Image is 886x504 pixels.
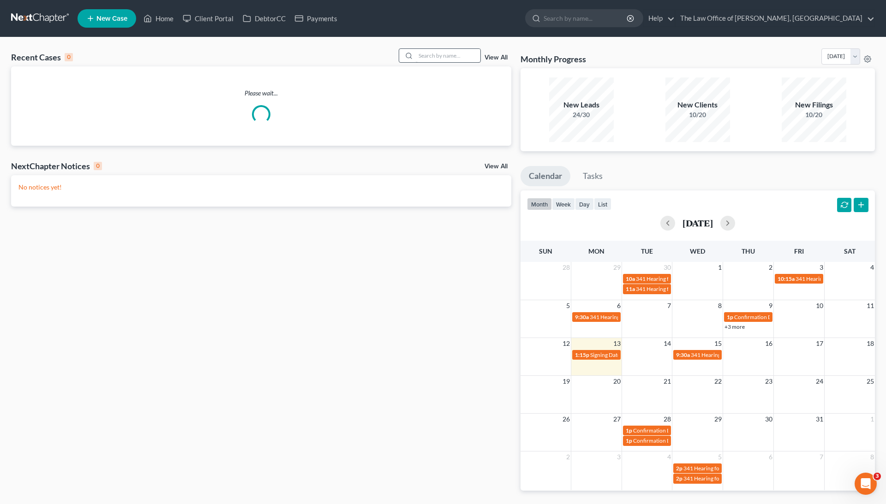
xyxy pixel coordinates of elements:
span: 16 [764,338,773,349]
span: 1p [626,437,632,444]
span: 3 [819,262,824,273]
span: 23 [764,376,773,387]
a: Tasks [575,166,611,186]
span: 341 Hearing for [PERSON_NAME][GEOGRAPHIC_DATA] [683,465,822,472]
span: 4 [869,262,875,273]
a: View All [485,54,508,61]
span: 17 [815,338,824,349]
a: DebtorCC [238,10,290,27]
div: Recent Cases [11,52,73,63]
span: 14 [663,338,672,349]
span: Confirmation Date for [PERSON_NAME] & [PERSON_NAME] [633,427,780,434]
span: 15 [713,338,723,349]
span: New Case [96,15,127,22]
span: Fri [794,247,804,255]
button: day [575,198,594,210]
span: 341 Hearing for [PERSON_NAME][GEOGRAPHIC_DATA] [590,314,728,320]
span: 7 [819,451,824,462]
div: 0 [65,53,73,61]
span: 6 [768,451,773,462]
span: 10a [626,275,635,282]
span: 27 [612,414,622,425]
div: 10/20 [665,110,730,119]
a: The Law Office of [PERSON_NAME], [GEOGRAPHIC_DATA] [676,10,874,27]
button: month [527,198,552,210]
span: 10 [815,300,824,311]
span: 2 [768,262,773,273]
span: 8 [869,451,875,462]
a: View All [485,163,508,170]
span: 2p [676,465,682,472]
span: 31 [815,414,824,425]
span: 19 [562,376,571,387]
span: 11 [866,300,875,311]
span: 341 Hearing for [PERSON_NAME] & [PERSON_NAME] [636,285,767,292]
span: 3 [874,473,881,480]
span: 4 [666,451,672,462]
span: 22 [713,376,723,387]
button: list [594,198,611,210]
span: 20 [612,376,622,387]
span: 24 [815,376,824,387]
span: 12 [562,338,571,349]
span: 28 [663,414,672,425]
div: New Leads [549,100,614,110]
input: Search by name... [416,49,480,62]
span: Confirmation Date for [PERSON_NAME] II - [PERSON_NAME] [734,314,884,320]
span: 18 [866,338,875,349]
span: 341 Hearing for [PERSON_NAME] [691,351,773,358]
a: Help [644,10,675,27]
span: 26 [562,414,571,425]
span: 28 [562,262,571,273]
span: 341 Hearing for [PERSON_NAME] [636,275,718,282]
span: Mon [588,247,605,255]
div: New Filings [782,100,846,110]
div: NextChapter Notices [11,160,102,172]
button: week [552,198,575,210]
span: 30 [663,262,672,273]
a: +3 more [724,323,745,330]
p: Please wait... [11,89,511,98]
span: 5 [565,300,571,311]
span: 3 [616,451,622,462]
span: 7 [666,300,672,311]
span: 2 [565,451,571,462]
div: 24/30 [549,110,614,119]
a: Calendar [521,166,570,186]
span: 13 [612,338,622,349]
span: 21 [663,376,672,387]
input: Search by name... [544,10,628,27]
span: 29 [713,414,723,425]
span: 1:15p [575,351,589,358]
div: New Clients [665,100,730,110]
span: 8 [717,300,723,311]
span: 341 Hearing for [PERSON_NAME] [683,475,766,482]
span: 5 [717,451,723,462]
span: 9:30a [575,314,589,320]
h2: [DATE] [682,218,713,228]
a: Home [139,10,178,27]
span: 2p [676,475,682,482]
span: 1p [727,314,733,320]
span: 1 [869,414,875,425]
div: 0 [94,162,102,170]
span: 25 [866,376,875,387]
span: 1 [717,262,723,273]
span: 11a [626,285,635,292]
span: 341 Hearing for [PERSON_NAME] [796,275,878,282]
span: Sat [844,247,856,255]
span: 29 [612,262,622,273]
h3: Monthly Progress [521,53,586,65]
span: Signing Date for [PERSON_NAME] [590,351,673,358]
span: 6 [616,300,622,311]
p: No notices yet! [18,183,504,192]
a: Payments [290,10,342,27]
span: Wed [690,247,705,255]
span: Tue [641,247,653,255]
span: 1p [626,427,632,434]
span: 9:30a [676,351,690,358]
span: 30 [764,414,773,425]
span: 10:15a [778,275,795,282]
iframe: Intercom live chat [855,473,877,495]
span: Sun [539,247,552,255]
